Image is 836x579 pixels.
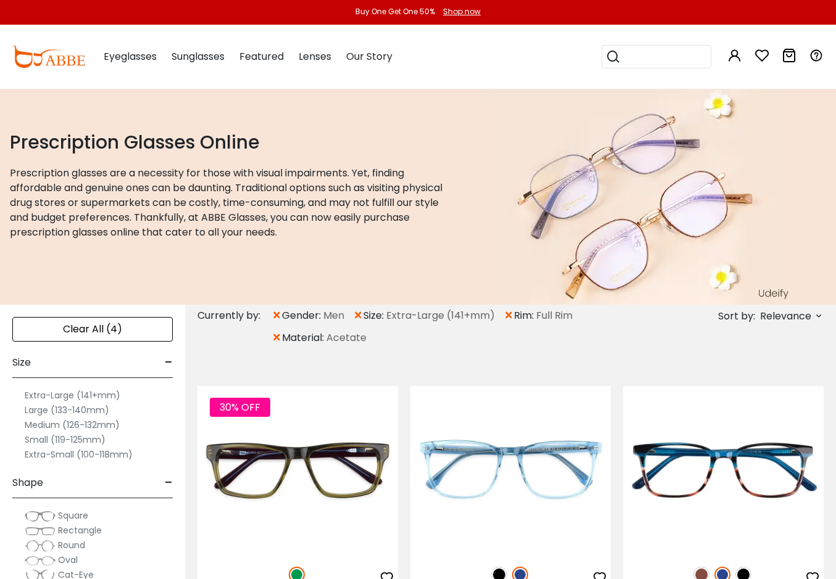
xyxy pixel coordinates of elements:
span: Featured [239,49,284,64]
span: Lenses [299,49,331,64]
span: Acetate [326,331,366,345]
a: Shop now [437,6,481,17]
div: Clear All (4) [12,317,173,342]
span: × [503,305,514,327]
label: Extra-Large (141+mm) [25,388,120,403]
img: Rectangle.png [25,525,56,537]
img: Square.png [25,510,56,522]
div: Currently by: [197,305,271,327]
label: Medium (126-132mm) [25,417,120,432]
span: Sunglasses [172,49,225,64]
span: Full Rim [536,308,573,323]
span: × [271,305,282,327]
span: Eyeglasses [104,49,157,64]
img: Blue Kinjin - Acetate ,Universal Bridge Fit [410,386,611,553]
p: Prescription glasses are a necessity for those with visual impairments. Yet, finding affordable a... [10,166,450,240]
label: Extra-Small (100-118mm) [25,447,133,462]
span: 30% OFF [210,398,270,417]
img: Green Outline - Acetate ,Universal Bridge Fit [197,386,398,553]
span: Round [58,539,85,551]
span: material: [282,331,326,345]
img: Round.png [25,540,56,552]
span: Shape [12,468,43,498]
div: Buy One Get One 50% [355,6,435,17]
span: size: [363,308,386,323]
span: Sort by: [718,309,755,323]
span: Rectangle [58,524,102,536]
span: rim: [514,308,536,323]
label: Small (119-125mm) [25,432,106,447]
span: Relevance [760,305,811,327]
span: Extra-Large (141+mm) [386,308,495,323]
span: Men [323,308,344,323]
span: × [271,327,282,349]
span: gender: [282,308,323,323]
label: Large (133-140mm) [25,403,109,417]
img: Oval.png [25,554,56,567]
span: Square [58,509,88,522]
img: Blue Reverb - Acetate ,Universal Bridge Fit [623,386,824,553]
span: Our Story [346,49,392,64]
img: abbeglasses.com [12,46,85,68]
span: - [165,348,173,377]
span: Oval [58,554,78,566]
span: - [165,468,173,498]
div: Shop now [443,6,481,17]
span: Size [12,348,31,377]
span: × [353,305,363,327]
h1: Prescription Glasses Online [10,131,450,154]
img: prescription glasses online [481,89,794,305]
